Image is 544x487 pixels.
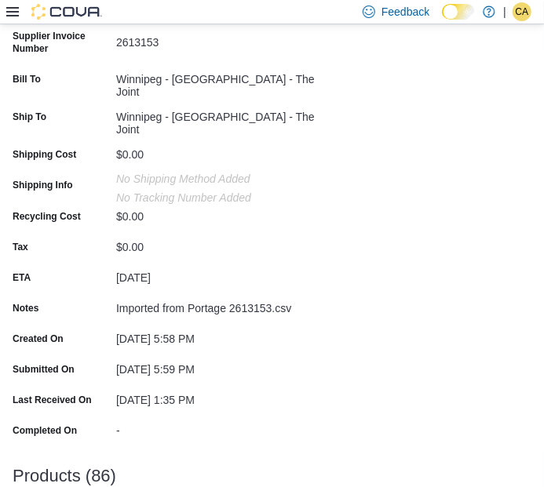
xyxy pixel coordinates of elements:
label: Shipping Cost [13,148,76,161]
label: ETA [13,271,31,284]
div: [DATE] [116,265,327,284]
h3: Products (86) [13,467,116,486]
div: $0.00 [116,204,327,223]
span: CA [516,2,529,21]
span: Feedback [382,4,429,20]
div: Imported from Portage 2613153.csv [116,296,327,314]
input: Dark Mode [442,4,475,20]
div: [DATE] 5:59 PM [116,357,327,376]
label: Ship To [13,111,46,123]
div: [DATE] 5:58 PM [116,326,327,345]
label: Created On [13,333,64,345]
label: Tax [13,241,28,253]
p: | [503,2,506,21]
img: Cova [31,4,102,20]
div: [DATE] 1:35 PM [116,387,327,406]
div: $0.00 [116,234,327,253]
label: Supplier Invoice Number [13,30,110,55]
div: $0.00 [116,142,327,161]
label: Last Received On [13,394,92,406]
label: Completed On [13,424,77,437]
p: No Tracking Number added [116,191,327,204]
label: Bill To [13,73,41,85]
label: Recycling Cost [13,210,81,223]
div: - [116,418,327,437]
div: 2613153 [116,30,327,49]
div: Cree-Ann Perrin [513,2,531,21]
label: Notes [13,302,38,314]
div: Winnipeg - [GEOGRAPHIC_DATA] - The Joint [116,104,327,136]
label: Shipping Info [13,179,73,191]
div: Winnipeg - [GEOGRAPHIC_DATA] - The Joint [116,67,327,98]
p: No Shipping Method added [116,173,327,185]
label: Submitted On [13,363,75,376]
